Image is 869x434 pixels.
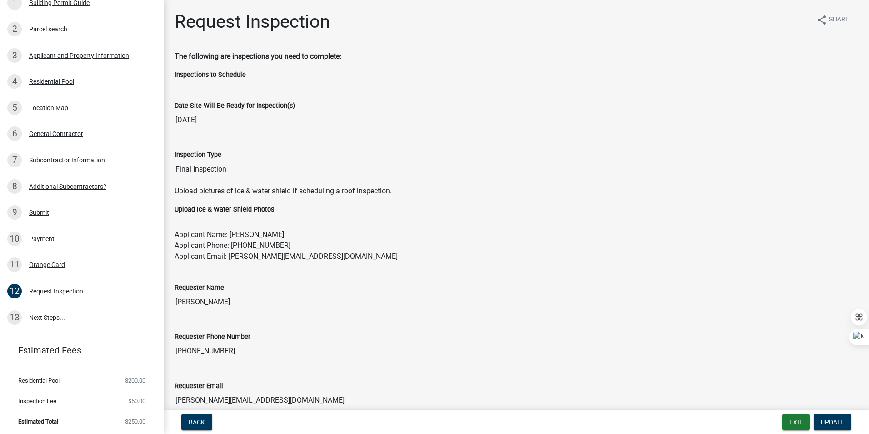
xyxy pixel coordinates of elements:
div: Submit [29,209,49,216]
div: Residential Pool [29,78,74,85]
label: Inspection Type [175,152,221,158]
div: 12 [7,284,22,298]
button: Exit [782,414,810,430]
span: $200.00 [125,378,145,384]
label: Requester Phone Number [175,334,250,340]
label: Requester Email [175,383,223,389]
div: Payment [29,236,55,242]
label: Requester Name [175,285,224,291]
a: Estimated Fees [7,341,149,359]
div: 10 [7,232,22,246]
div: Location Map [29,105,68,111]
span: Share [829,15,849,25]
strong: The following are inspections you need to complete: [175,52,341,61]
div: 9 [7,205,22,220]
div: Subcontractor Information [29,157,105,163]
div: 4 [7,74,22,89]
div: General Contractor [29,131,83,137]
span: Update [821,419,844,426]
p: Applicant Name: [PERSON_NAME] Applicant Phone: [PHONE_NUMBER] Applicant Email: [PERSON_NAME][EMAI... [175,229,858,262]
p: Upload pictures of ice & water shield if scheduling a roof inspection. [175,186,858,197]
button: Update [814,414,851,430]
div: 2 [7,22,22,36]
span: $50.00 [128,398,145,404]
div: 7 [7,153,22,167]
div: Orange Card [29,262,65,268]
span: Back [189,419,205,426]
h1: Request Inspection [175,11,330,33]
label: Date Site Will Be Ready for Inspection(s) [175,103,295,109]
div: 13 [7,310,22,325]
div: Additional Subcontractors? [29,183,106,190]
div: 3 [7,48,22,63]
div: 6 [7,126,22,141]
span: Residential Pool [18,378,60,384]
span: Inspection Fee [18,398,56,404]
div: 11 [7,257,22,272]
button: Back [181,414,212,430]
button: shareShare [809,11,856,29]
i: share [816,15,827,25]
div: Request Inspection [29,288,83,294]
div: Parcel search [29,26,67,32]
div: 8 [7,179,22,194]
div: 5 [7,101,22,115]
label: Inspections to Schedule [175,72,246,78]
span: Estimated Total [18,419,58,424]
label: Upload Ice & Water Shield Photos [175,207,274,213]
span: $250.00 [125,419,145,424]
div: Applicant and Property Information [29,52,129,59]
